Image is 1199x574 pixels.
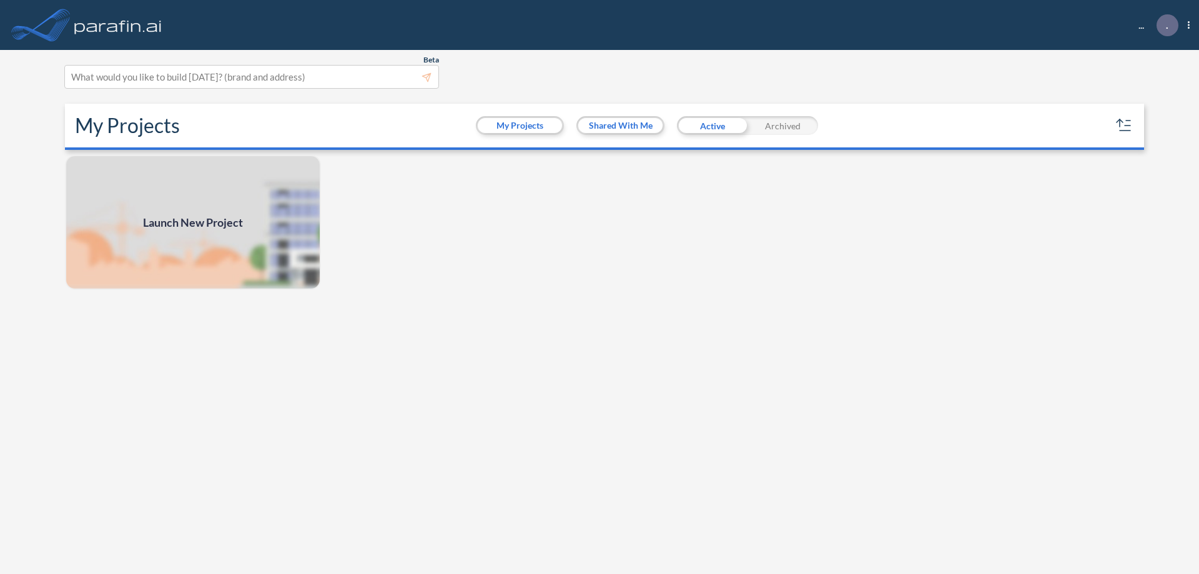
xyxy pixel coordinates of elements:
[75,114,180,137] h2: My Projects
[1166,19,1168,31] p: .
[72,12,164,37] img: logo
[423,55,439,65] span: Beta
[478,118,562,133] button: My Projects
[65,155,321,290] img: add
[143,214,243,231] span: Launch New Project
[677,116,748,135] div: Active
[65,155,321,290] a: Launch New Project
[748,116,818,135] div: Archived
[1120,14,1190,36] div: ...
[1114,116,1134,136] button: sort
[578,118,663,133] button: Shared With Me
